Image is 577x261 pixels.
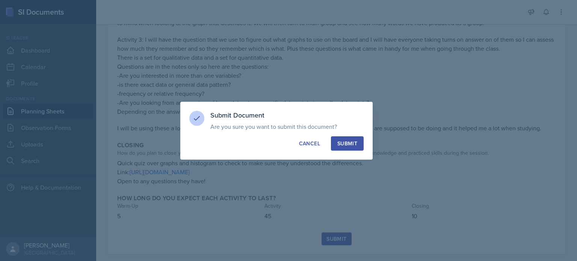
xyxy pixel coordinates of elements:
h3: Submit Document [210,111,364,120]
div: Submit [337,140,357,147]
button: Submit [331,136,364,151]
div: Cancel [299,140,320,147]
button: Cancel [293,136,326,151]
p: Are you sure you want to submit this document? [210,123,364,130]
